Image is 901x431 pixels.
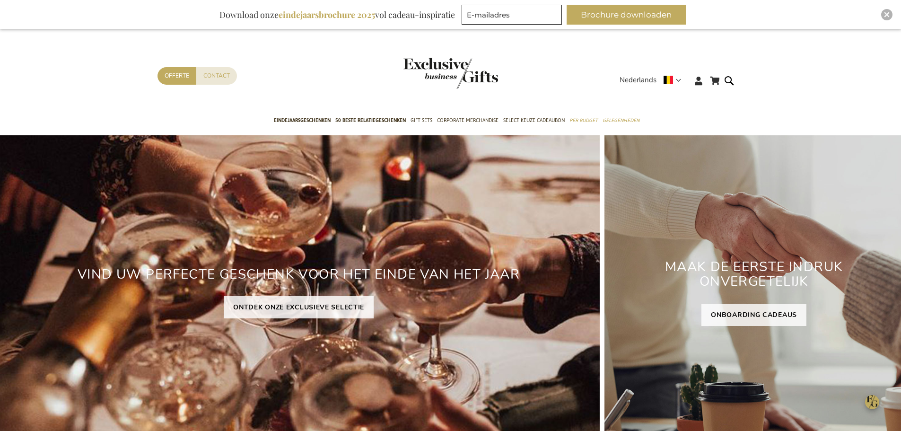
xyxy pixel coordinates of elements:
span: Nederlands [620,75,656,86]
a: Contact [196,67,237,85]
b: eindejaarsbrochure 2025 [279,9,375,20]
img: Close [884,12,890,18]
span: Select Keuze Cadeaubon [503,115,565,125]
div: Close [881,9,892,20]
span: Corporate Merchandise [437,115,499,125]
div: Download onze vol cadeau-inspiratie [215,5,459,25]
a: store logo [403,58,451,89]
span: Gelegenheden [603,115,639,125]
a: ONTDEK ONZE EXCLUSIEVE SELECTIE [224,296,374,318]
span: 50 beste relatiegeschenken [335,115,406,125]
span: Eindejaarsgeschenken [274,115,331,125]
form: marketing offers and promotions [462,5,565,27]
div: Nederlands [620,75,687,86]
a: ONBOARDING CADEAUS [701,304,806,326]
input: E-mailadres [462,5,562,25]
a: Offerte [157,67,196,85]
span: Per Budget [569,115,598,125]
img: Exclusive Business gifts logo [403,58,498,89]
span: Gift Sets [411,115,432,125]
button: Brochure downloaden [567,5,686,25]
